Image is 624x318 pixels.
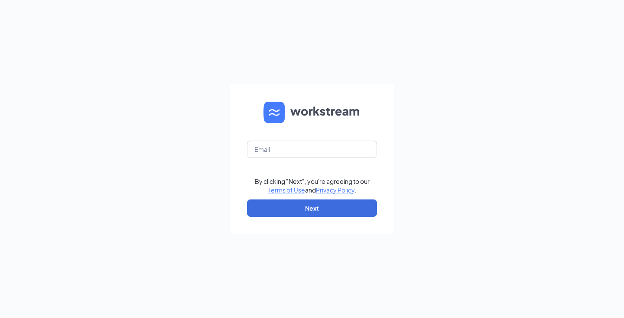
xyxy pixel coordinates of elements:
a: Privacy Policy [316,186,354,194]
button: Next [247,199,377,217]
img: WS logo and Workstream text [263,102,361,123]
div: By clicking "Next", you're agreeing to our and . [255,177,370,194]
a: Terms of Use [268,186,305,194]
input: Email [247,141,377,158]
